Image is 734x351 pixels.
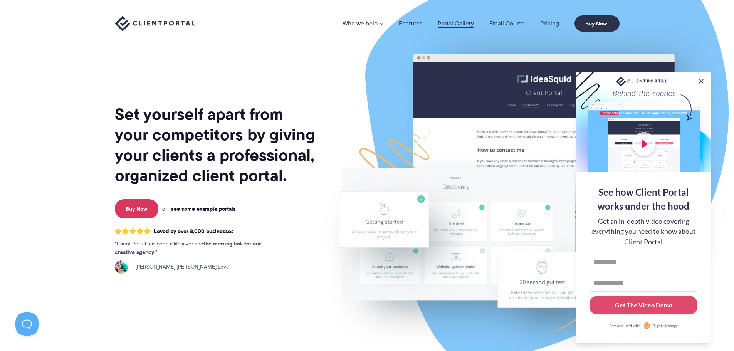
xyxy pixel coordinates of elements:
img: Personalized with RightMessage [643,322,651,330]
p: Client Portal has been a lifesaver and . [115,240,277,257]
div: Get an in-depth video covering everything you need to know about Client Portal [590,217,697,247]
span: RightMessage [653,323,678,329]
button: Get The Video Demo [590,296,697,315]
a: Portal Gallery [438,20,474,27]
strong: the missing link for our creative agency [115,239,261,256]
span: [PERSON_NAME] [PERSON_NAME] Love [131,263,229,271]
a: see some example portals [171,205,236,212]
a: Buy Now [115,199,158,218]
span: Personalized with [609,323,641,329]
span: Loved by over 8,000 businesses [154,228,234,235]
a: Email Course [489,20,525,27]
a: Who we help [343,20,383,27]
div: See how Client Portal works under the hood [590,185,697,213]
h1: Set yourself apart from your competitors by giving your clients a professional, organized client ... [115,104,317,186]
div: Get The Video Demo [615,301,672,310]
iframe: Toggle Customer Support [15,312,39,336]
a: Features [399,20,422,27]
a: Pricing [540,20,559,27]
a: Buy Now! [574,15,620,32]
span: or [162,205,167,212]
a: Personalized withRightMessage [590,322,697,330]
